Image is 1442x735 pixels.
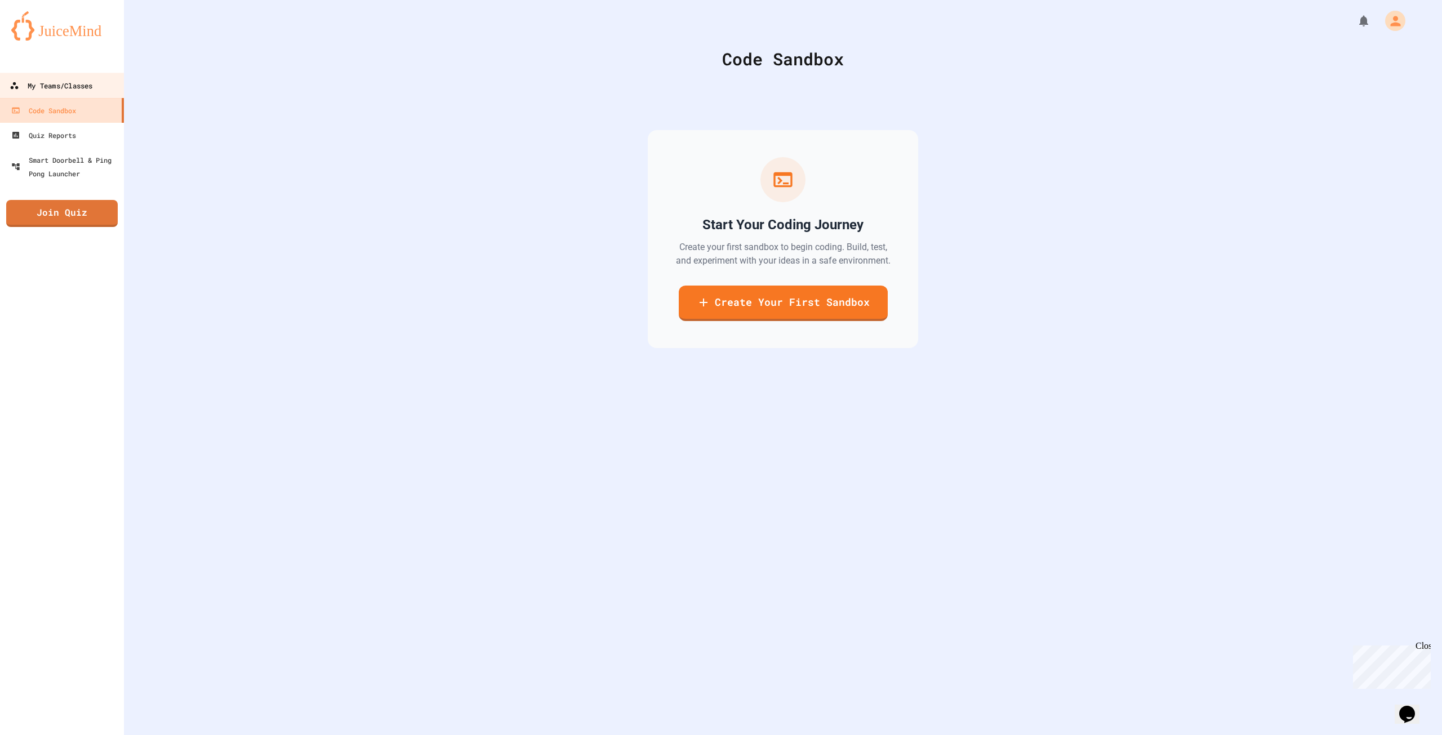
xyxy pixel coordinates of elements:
a: Create Your First Sandbox [679,286,888,321]
h2: Start Your Coding Journey [702,216,864,234]
iframe: chat widget [1348,641,1431,689]
div: Code Sandbox [152,46,1414,72]
a: Join Quiz [6,200,118,227]
div: Smart Doorbell & Ping Pong Launcher [11,153,119,180]
div: My Teams/Classes [10,79,92,93]
div: Code Sandbox [11,104,76,117]
div: Quiz Reports [11,128,76,142]
img: logo-orange.svg [11,11,113,41]
iframe: chat widget [1395,690,1431,724]
div: My Account [1373,8,1408,34]
div: Chat with us now!Close [5,5,78,72]
div: My Notifications [1336,11,1373,30]
p: Create your first sandbox to begin coding. Build, test, and experiment with your ideas in a safe ... [675,240,891,268]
